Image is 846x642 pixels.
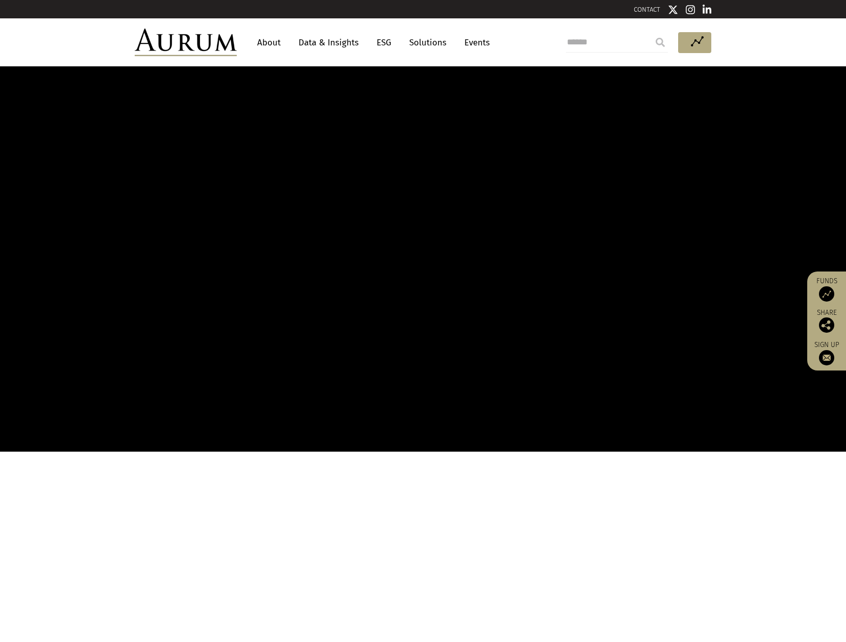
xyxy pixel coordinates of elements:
[135,29,237,56] img: Aurum
[812,309,841,333] div: Share
[668,5,678,15] img: Twitter icon
[252,33,286,52] a: About
[812,277,841,302] a: Funds
[703,5,712,15] img: Linkedin icon
[819,317,834,333] img: Share this post
[819,350,834,365] img: Sign up to our newsletter
[812,340,841,365] a: Sign up
[819,286,834,302] img: Access Funds
[686,5,695,15] img: Instagram icon
[404,33,452,52] a: Solutions
[459,33,490,52] a: Events
[650,32,670,53] input: Submit
[293,33,364,52] a: Data & Insights
[371,33,396,52] a: ESG
[634,6,660,13] a: CONTACT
